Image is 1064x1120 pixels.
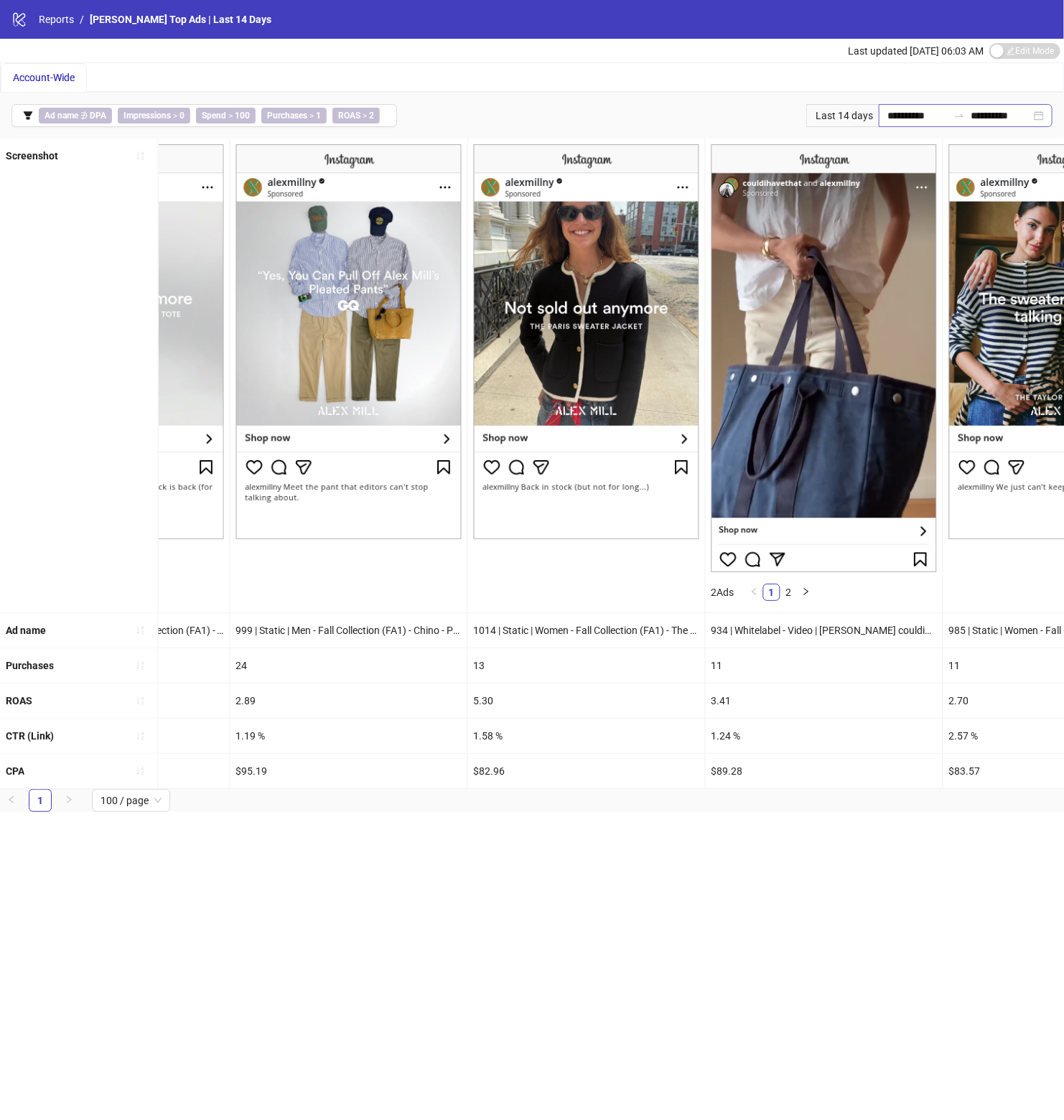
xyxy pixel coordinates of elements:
b: ROAS [338,111,360,121]
span: > [118,108,190,123]
span: 2 Ads [711,587,734,598]
span: sort-ascending [136,731,146,741]
a: Reports [36,11,77,27]
div: Last 14 days [806,104,879,127]
div: $82.96 [468,754,705,788]
div: 24 [230,648,467,683]
button: left [746,584,763,601]
span: swap-right [953,110,965,121]
li: 2 [780,584,798,601]
div: $95.19 [230,754,467,788]
img: Screenshot 120234182982870085 [236,144,462,539]
span: sort-ascending [136,625,146,635]
b: Impressions [123,111,171,121]
button: right [57,789,80,812]
span: filter [23,111,33,121]
b: 2 [369,111,374,121]
a: 2 [781,584,797,600]
b: Ad name [45,111,78,121]
li: 1 [763,584,780,601]
span: ∌ [39,108,112,123]
span: Last updated [DATE] 06:03 AM [848,45,984,57]
b: Ad name [6,625,46,636]
span: 100 / page [101,790,162,811]
span: left [750,587,759,596]
span: sort-ascending [136,151,146,161]
li: Next Page [798,584,815,601]
b: Spend [202,111,226,121]
li: Previous Page [746,584,763,601]
span: sort-ascending [136,766,146,776]
div: 1.58 % [468,719,705,753]
span: > [332,108,380,123]
span: Account-Wide [13,72,75,83]
div: 5.30 [468,683,705,718]
span: sort-ascending [136,661,146,671]
span: right [65,795,73,804]
div: 999 | Static | Men - Fall Collection (FA1) - Chino - Press GQ - Flatlay Styling - Full Outfit wit... [230,613,467,648]
button: right [798,584,815,601]
div: 934 | Whitelabel - Video | [PERSON_NAME] couldihavethat - Finally Bag that Serves Gemini - Tote B... [706,613,943,648]
li: Next Page [57,789,80,812]
b: 0 [179,111,185,121]
button: Ad name ∌ DPAImpressions > 0Spend > 100Purchases > 1ROAS > 2 [11,104,397,127]
div: 2.89 [230,683,467,718]
div: 3.41 [706,683,943,718]
b: ROAS [6,695,32,706]
span: [PERSON_NAME] Top Ads | Last 14 Days [90,14,271,25]
b: 100 [235,111,250,121]
b: CPA [6,765,24,777]
b: 1 [316,111,321,121]
b: Purchases [6,660,54,671]
img: Screenshot 120233795287820085 [474,144,699,539]
b: Screenshot [6,150,58,162]
b: Purchases [267,111,307,121]
div: 11 [706,648,943,683]
li: / [80,11,84,27]
div: Page Size [92,789,170,812]
span: > [261,108,327,123]
a: 1 [764,584,780,600]
a: 1 [29,790,51,811]
span: > [196,108,256,123]
div: $89.28 [706,754,943,788]
span: sort-ascending [136,696,146,706]
span: right [802,587,811,596]
div: 1014 | Static | Women - Fall Collection (FA1) - The Paris Sweater Jacket - Not Sold Out Anymore |... [468,613,705,648]
div: 1.24 % [706,719,943,753]
span: to [953,110,965,121]
li: 1 [29,789,52,812]
div: 1.19 % [230,719,467,753]
b: DPA [90,111,106,121]
b: CTR (Link) [6,730,54,742]
span: left [7,795,16,804]
img: Screenshot 120232433574450085 [711,144,937,572]
div: 13 [468,648,705,683]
